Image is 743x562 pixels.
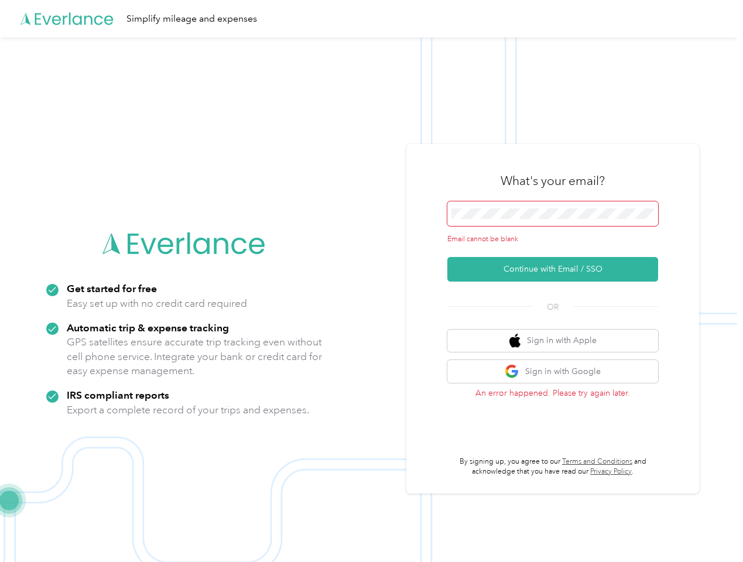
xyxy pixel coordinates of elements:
[447,234,658,245] div: Email cannot be blank
[532,301,573,313] span: OR
[562,457,632,466] a: Terms and Conditions
[67,321,229,334] strong: Automatic trip & expense tracking
[67,335,323,378] p: GPS satellites ensure accurate trip tracking even without cell phone service. Integrate your bank...
[126,12,257,26] div: Simplify mileage and expenses
[447,387,658,399] p: An error happened. Please try again later.
[509,334,521,348] img: apple logo
[67,403,309,417] p: Export a complete record of your trips and expenses.
[447,257,658,282] button: Continue with Email / SSO
[501,173,605,189] h3: What's your email?
[67,282,157,294] strong: Get started for free
[447,457,658,477] p: By signing up, you agree to our and acknowledge that you have read our .
[590,467,632,476] a: Privacy Policy
[447,330,658,352] button: apple logoSign in with Apple
[505,364,519,379] img: google logo
[67,296,247,311] p: Easy set up with no credit card required
[67,389,169,401] strong: IRS compliant reports
[447,360,658,383] button: google logoSign in with Google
